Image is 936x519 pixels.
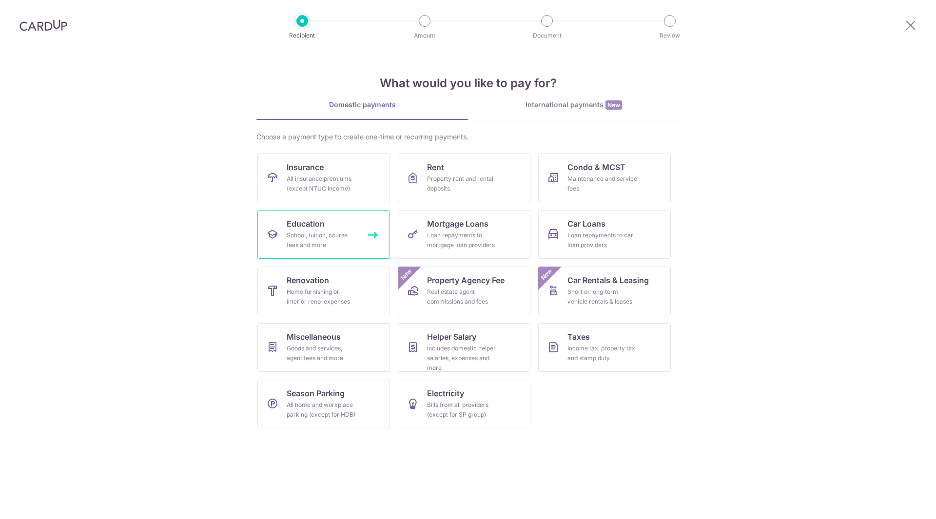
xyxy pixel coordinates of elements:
span: Season Parking [287,387,345,399]
div: Short or long‑term vehicle rentals & leases [567,287,638,307]
p: Amount [389,31,461,40]
span: Mortgage Loans [427,218,488,230]
span: Education [287,218,325,230]
span: New [398,267,414,283]
span: New [539,267,555,283]
a: Mortgage LoansLoan repayments to mortgage loan providers [398,210,530,259]
span: Electricity [427,387,464,399]
span: Condo & MCST [567,161,625,173]
a: Season ParkingAll home and workplace parking (except for HDB) [257,380,390,428]
div: All insurance premiums (except NTUC Income) [287,174,357,193]
div: Real estate agent commissions and fees [427,287,497,307]
div: Goods and services, agent fees and more [287,344,357,363]
div: Home furnishing or interior reno-expenses [287,287,357,307]
span: Help [86,7,106,16]
p: Review [634,31,706,40]
h4: What would you like to pay for? [256,75,680,92]
div: School, tuition, course fees and more [287,231,357,250]
span: Taxes [567,331,590,343]
a: MiscellaneousGoods and services, agent fees and more [257,323,390,372]
span: Insurance [287,161,324,173]
img: CardUp [19,19,67,31]
div: Includes domestic helper salaries, expenses and more [427,344,497,373]
span: Property Agency Fee [427,274,505,286]
p: Document [511,31,583,40]
a: RentProperty rent and rental deposits [398,154,530,202]
div: Loan repayments to car loan providers [567,231,638,250]
div: All home and workplace parking (except for HDB) [287,400,357,420]
a: Car Rentals & LeasingShort or long‑term vehicle rentals & leasesNew [538,267,671,315]
a: TaxesIncome tax, property tax and stamp duty [538,323,671,372]
a: Condo & MCSTMaintenance and service fees [538,154,671,202]
span: Renovation [287,274,329,286]
a: ElectricityBills from all providers (except for SP group) [398,380,530,428]
span: Rent [427,161,444,173]
a: Car LoansLoan repayments to car loan providers [538,210,671,259]
span: New [605,100,622,110]
a: Helper SalaryIncludes domestic helper salaries, expenses and more [398,323,530,372]
span: Miscellaneous [287,331,341,343]
div: International payments [468,100,680,110]
div: Property rent and rental deposits [427,174,497,193]
a: RenovationHome furnishing or interior reno-expenses [257,267,390,315]
a: EducationSchool, tuition, course fees and more [257,210,390,259]
div: Bills from all providers (except for SP group) [427,400,497,420]
span: Help [22,7,42,16]
div: Domestic payments [256,100,468,110]
span: Car Rentals & Leasing [567,274,649,286]
div: Income tax, property tax and stamp duty [567,344,638,363]
div: Choose a payment type to create one-time or recurring payments. [256,132,680,142]
span: Car Loans [567,218,605,230]
div: Maintenance and service fees [567,174,638,193]
span: Helper Salary [427,331,476,343]
div: Loan repayments to mortgage loan providers [427,231,497,250]
a: InsuranceAll insurance premiums (except NTUC Income) [257,154,390,202]
p: Recipient [266,31,338,40]
a: Property Agency FeeReal estate agent commissions and feesNew [398,267,530,315]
